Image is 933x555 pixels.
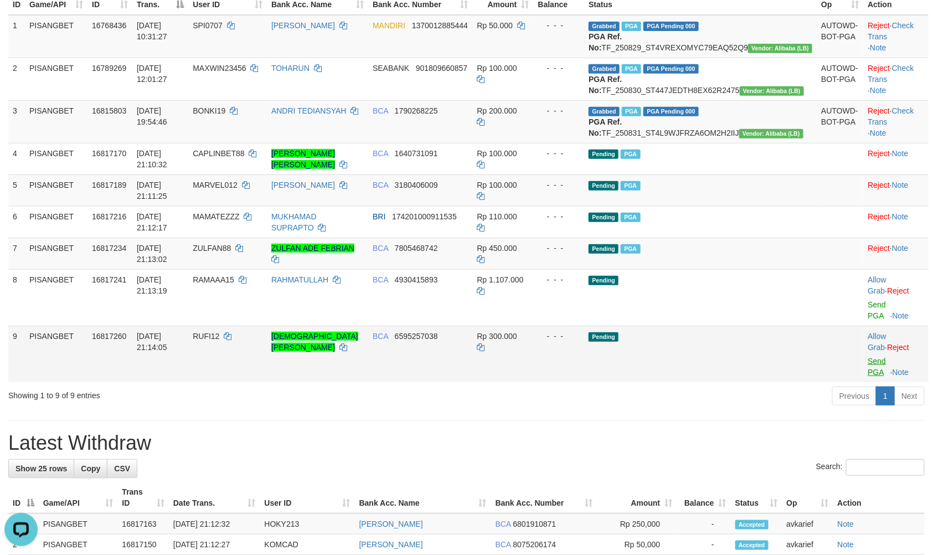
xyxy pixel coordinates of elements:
td: · · [863,15,929,58]
td: 9 [8,326,25,382]
td: Rp 250,000 [597,513,677,535]
td: · [863,326,929,382]
span: PGA Pending [643,22,699,31]
td: 1 [8,15,25,58]
td: · [863,238,929,269]
span: 16817216 [92,212,126,221]
div: - - - [538,105,580,116]
span: Accepted [735,520,769,530]
a: [PERSON_NAME] [271,21,335,30]
a: ZULFAN ADE FEBRIAN [271,244,354,253]
td: · [863,174,929,206]
span: Vendor URL: https://dashboard.q2checkout.com/secure [748,44,812,53]
span: Rp 300.000 [477,332,517,341]
td: PISANGBET [25,326,87,382]
a: Send PGA [868,300,886,320]
td: Rp 50,000 [597,535,677,555]
span: Grabbed [589,107,620,116]
span: CAPLINBET88 [193,149,244,158]
span: BCA [373,275,388,284]
a: Reject [868,106,890,115]
span: SPI0707 [193,21,223,30]
a: MUKHAMAD SUPRAPTO [271,212,317,232]
span: PGA Pending [643,107,699,116]
td: PISANGBET [25,174,87,206]
span: 16768436 [92,21,126,30]
a: Next [894,387,925,405]
span: BCA [373,106,388,115]
a: Reject [868,244,890,253]
span: Accepted [735,541,769,550]
a: Send PGA [868,357,886,377]
span: Copy 174201000911535 to clipboard [392,212,457,221]
td: HOKY213 [260,513,354,535]
b: PGA Ref. No: [589,75,622,95]
span: Copy 4930415893 to clipboard [395,275,438,284]
th: Bank Acc. Name: activate to sort column ascending [355,482,491,513]
span: Pending [589,332,618,342]
th: Trans ID: activate to sort column ascending [117,482,168,513]
span: [DATE] 10:31:27 [137,21,167,41]
span: Marked by avkyakub [622,107,641,116]
span: Rp 1.107.000 [477,275,524,284]
a: Note [892,244,909,253]
span: Rp 100.000 [477,149,517,158]
a: Note [892,212,909,221]
span: 16817260 [92,332,126,341]
span: MAXWIN23456 [193,64,246,73]
div: - - - [538,63,580,74]
a: [PERSON_NAME] [271,181,335,189]
a: Note [870,129,886,137]
td: AUTOWD-BOT-PGA [817,100,863,143]
td: - [677,535,730,555]
span: BCA [373,332,388,341]
span: Marked by avkarief [621,181,640,191]
td: 7 [8,238,25,269]
div: Showing 1 to 9 of 9 entries [8,386,380,401]
span: SEABANK [373,64,409,73]
span: BONKI19 [193,106,225,115]
a: [DEMOGRAPHIC_DATA][PERSON_NAME] [271,332,358,352]
a: Note [838,540,854,549]
div: - - - [538,179,580,191]
td: · [863,269,929,326]
span: BCA [496,520,511,528]
span: ZULFAN88 [193,244,231,253]
td: AUTOWD-BOT-PGA [817,58,863,100]
a: Note [893,311,909,320]
h1: Latest Withdraw [8,432,925,454]
span: Rp 50.000 [477,21,513,30]
span: PGA Pending [643,64,699,74]
span: · [868,332,887,352]
a: Note [870,86,886,95]
span: 16789269 [92,64,126,73]
span: Pending [589,150,618,159]
th: Op: activate to sort column ascending [782,482,833,513]
a: [PERSON_NAME] [359,520,423,528]
th: Action [833,482,925,513]
th: Bank Acc. Number: activate to sort column ascending [491,482,597,513]
a: CSV [107,459,137,478]
th: Date Trans.: activate to sort column ascending [169,482,260,513]
td: 8 [8,269,25,326]
th: Amount: activate to sort column ascending [597,482,677,513]
div: - - - [538,331,580,342]
span: BCA [373,244,388,253]
span: MAMATEZZZ [193,212,240,221]
a: [PERSON_NAME] [359,540,423,549]
span: [DATE] 21:13:02 [137,244,167,264]
a: ANDRI TEDIANSYAH [271,106,347,115]
a: Reject [868,21,890,30]
input: Search: [846,459,925,476]
a: Reject [868,149,890,158]
div: - - - [538,274,580,285]
td: TF_250831_ST4L9WJFRZA6OM2H2IIJ [584,100,817,143]
td: 16817150 [117,535,168,555]
th: ID: activate to sort column descending [8,482,39,513]
td: KOMCAD [260,535,354,555]
a: Note [892,181,909,189]
a: Copy [74,459,107,478]
span: BCA [496,540,511,549]
button: Open LiveChat chat widget [4,4,38,38]
a: Reject [868,64,890,73]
